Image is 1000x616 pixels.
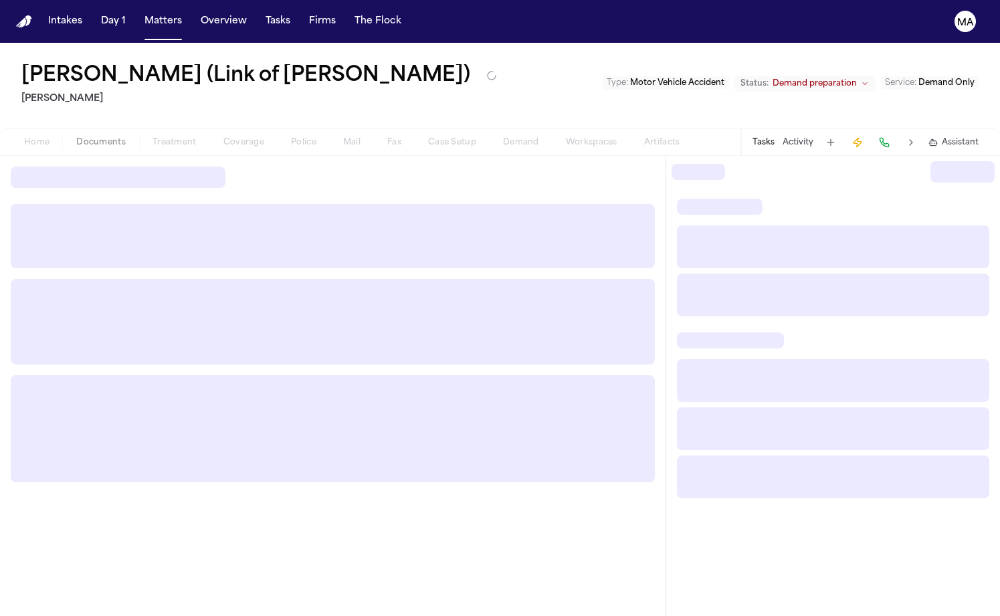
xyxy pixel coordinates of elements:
[139,9,187,33] button: Matters
[928,137,979,148] button: Assistant
[349,9,407,33] button: The Flock
[21,64,470,88] button: Edit matter name
[848,133,867,152] button: Create Immediate Task
[740,78,769,89] span: Status:
[43,9,88,33] button: Intakes
[195,9,252,33] button: Overview
[918,79,975,87] span: Demand Only
[603,76,728,90] button: Edit Type: Motor Vehicle Accident
[885,79,916,87] span: Service :
[734,76,876,92] button: Change status from Demand preparation
[773,78,857,89] span: Demand preparation
[821,133,840,152] button: Add Task
[607,79,628,87] span: Type :
[783,137,813,148] button: Activity
[260,9,296,33] button: Tasks
[753,137,775,148] button: Tasks
[21,64,470,88] h1: [PERSON_NAME] (Link of [PERSON_NAME])
[942,137,979,148] span: Assistant
[630,79,724,87] span: Motor Vehicle Accident
[881,76,979,90] button: Edit Service: Demand Only
[16,15,32,28] a: Home
[16,15,32,28] img: Finch Logo
[21,91,497,107] h2: [PERSON_NAME]
[304,9,341,33] button: Firms
[96,9,131,33] button: Day 1
[875,133,894,152] button: Make a Call
[957,18,974,27] text: MA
